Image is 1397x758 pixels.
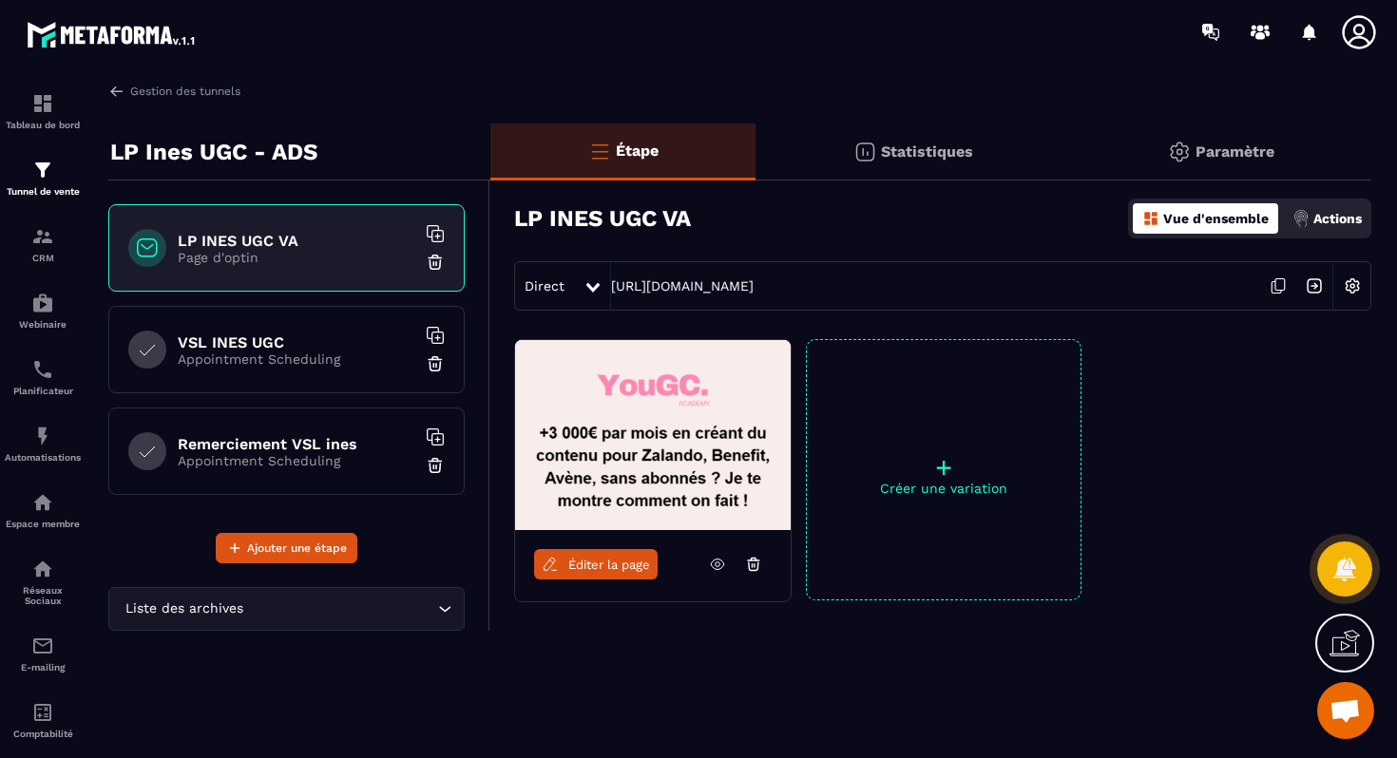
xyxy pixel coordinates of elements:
[525,278,565,294] span: Direct
[5,144,81,211] a: formationformationTunnel de vente
[178,351,415,367] p: Appointment Scheduling
[178,250,415,265] p: Page d'optin
[31,159,54,181] img: formation
[1313,211,1362,226] p: Actions
[426,456,445,475] img: trash
[1168,141,1191,163] img: setting-gr.5f69749f.svg
[5,452,81,463] p: Automatisations
[31,491,54,514] img: automations
[5,344,81,410] a: schedulerschedulerPlanificateur
[178,435,415,453] h6: Remerciement VSL ines
[1292,210,1310,227] img: actions.d6e523a2.png
[31,292,54,314] img: automations
[1296,268,1332,304] img: arrow-next.bcc2205e.svg
[5,729,81,739] p: Comptabilité
[31,701,54,724] img: accountant
[1142,210,1159,227] img: dashboard-orange.40269519.svg
[5,410,81,477] a: automationsautomationsAutomatisations
[807,454,1081,481] p: +
[121,598,247,619] span: Liste des archives
[108,587,465,631] div: Search for option
[5,277,81,344] a: automationsautomationsWebinaire
[31,558,54,580] img: social-network
[5,662,81,673] p: E-mailing
[5,253,81,263] p: CRM
[616,142,659,160] p: Étape
[5,319,81,330] p: Webinaire
[611,278,754,294] a: [URL][DOMAIN_NAME]
[5,543,81,620] a: social-networksocial-networkRéseaux Sociaux
[5,585,81,606] p: Réseaux Sociaux
[1334,268,1370,304] img: setting-w.858f3a88.svg
[588,140,611,162] img: bars-o.4a397970.svg
[5,211,81,277] a: formationformationCRM
[881,142,973,161] p: Statistiques
[426,253,445,272] img: trash
[514,205,691,232] h3: LP INES UGC VA
[108,83,240,100] a: Gestion des tunnels
[31,358,54,381] img: scheduler
[110,133,317,171] p: LP Ines UGC - ADS
[31,225,54,248] img: formation
[5,386,81,396] p: Planificateur
[247,539,347,558] span: Ajouter une étape
[807,481,1081,496] p: Créer une variation
[108,83,125,100] img: arrow
[5,519,81,529] p: Espace membre
[534,549,658,579] a: Éditer la page
[515,340,791,530] img: image
[1317,682,1374,739] a: Ouvrir le chat
[216,533,357,563] button: Ajouter une étape
[853,141,876,163] img: stats.20deebd0.svg
[1163,211,1269,226] p: Vue d'ensemble
[426,354,445,373] img: trash
[31,92,54,115] img: formation
[27,17,198,51] img: logo
[5,186,81,197] p: Tunnel de vente
[178,232,415,250] h6: LP INES UGC VA
[5,620,81,687] a: emailemailE-mailing
[568,558,650,572] span: Éditer la page
[5,477,81,543] a: automationsautomationsEspace membre
[5,78,81,144] a: formationformationTableau de bord
[5,120,81,130] p: Tableau de bord
[247,598,433,619] input: Search for option
[178,333,415,351] h6: VSL INES UGC
[5,687,81,753] a: accountantaccountantComptabilité
[31,635,54,657] img: email
[1196,142,1274,161] p: Paramètre
[178,453,415,468] p: Appointment Scheduling
[31,425,54,447] img: automations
